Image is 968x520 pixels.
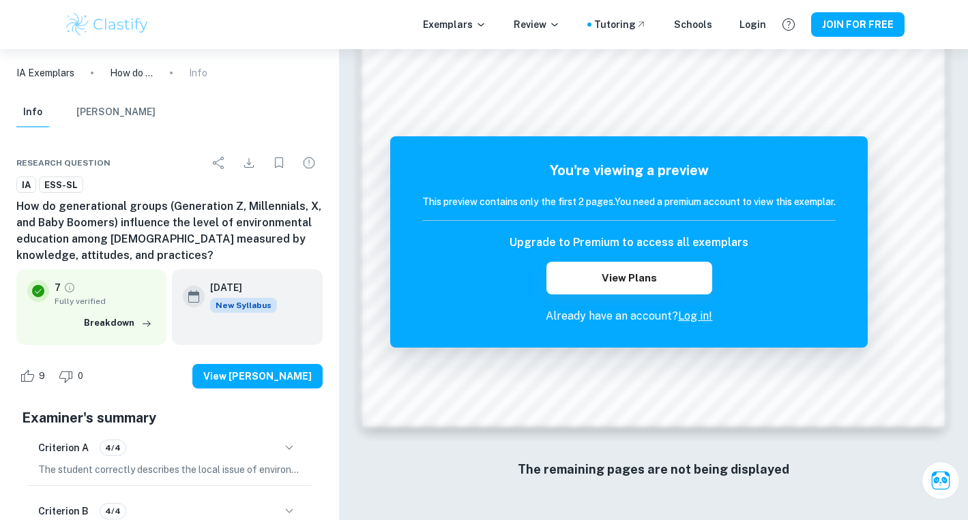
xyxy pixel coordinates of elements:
[38,462,301,477] p: The student correctly describes the local issue of environmental education in [GEOGRAPHIC_DATA], ...
[64,11,151,38] img: Clastify logo
[39,177,83,194] a: ESS-SL
[423,17,486,32] p: Exemplars
[205,149,233,177] div: Share
[55,295,156,307] span: Fully verified
[55,365,91,387] div: Dislike
[422,194,836,209] h6: This preview contains only the first 2 pages. You need a premium account to view this exemplar.
[422,160,836,181] h5: You're viewing a preview
[192,364,323,388] button: View [PERSON_NAME]
[38,504,89,519] h6: Criterion B
[31,369,53,383] span: 9
[811,12,905,37] button: JOIN FOR FREE
[100,505,126,517] span: 4/4
[17,179,35,192] span: IA
[70,369,91,383] span: 0
[110,65,153,80] p: How do generational groups (Generation Z, Millennials, X, and Baby Boomers) influence the level o...
[390,460,916,479] h6: The remaining pages are not being displayed
[22,408,317,428] h5: Examiner's summary
[76,97,156,127] button: [PERSON_NAME]
[265,149,293,177] div: Bookmark
[40,179,83,192] span: ESS-SL
[739,17,766,32] a: Login
[678,309,712,322] a: Log in!
[235,149,263,177] div: Download
[422,308,836,324] p: Already have an account?
[63,281,76,294] a: Grade fully verified
[546,262,712,294] button: View Plans
[777,13,800,36] button: Help and Feedback
[189,65,207,80] p: Info
[100,442,126,454] span: 4/4
[514,17,560,32] p: Review
[594,17,647,32] a: Tutoring
[38,440,89,455] h6: Criterion A
[16,157,111,169] span: Research question
[210,280,266,295] h6: [DATE]
[16,365,53,387] div: Like
[16,65,74,80] a: IA Exemplars
[16,177,36,194] a: IA
[510,234,748,251] h6: Upgrade to Premium to access all exemplars
[16,97,49,127] button: Info
[16,198,323,264] h6: How do generational groups (Generation Z, Millennials, X, and Baby Boomers) influence the level o...
[210,298,277,313] span: New Syllabus
[80,313,156,333] button: Breakdown
[922,461,960,500] button: Ask Clai
[674,17,712,32] a: Schools
[295,149,323,177] div: Report issue
[55,280,61,295] p: 7
[210,298,277,313] div: Starting from the May 2026 session, the ESS IA requirements have changed. We created this exempla...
